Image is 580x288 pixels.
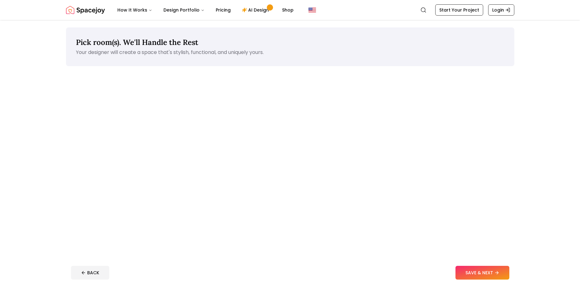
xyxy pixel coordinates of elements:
button: Design Portfolio [158,4,210,16]
button: BACK [71,266,109,280]
span: Pick room(s). We'll Handle the Rest [76,37,198,47]
img: United States [309,6,316,14]
p: Your designer will create a space that's stylish, functional, and uniquely yours. [76,49,504,56]
a: Start Your Project [435,4,483,16]
button: How It Works [112,4,157,16]
a: AI Design [237,4,276,16]
a: Login [488,4,514,16]
a: Pricing [211,4,236,16]
a: Spacejoy [66,4,105,16]
button: SAVE & NEXT [455,266,509,280]
a: Shop [277,4,299,16]
img: Spacejoy Logo [66,4,105,16]
nav: Main [112,4,299,16]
